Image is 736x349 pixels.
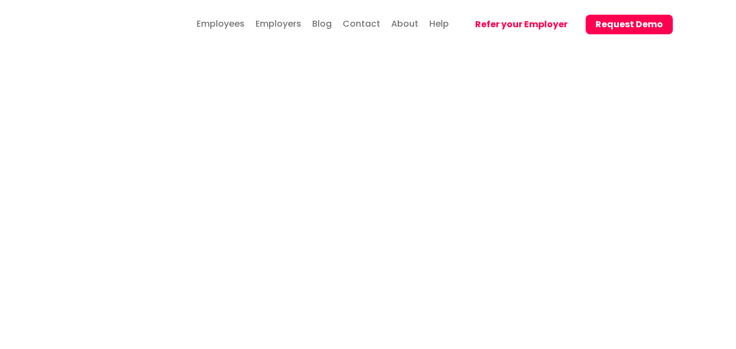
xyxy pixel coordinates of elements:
[340,8,383,38] a: Contact
[639,286,724,316] iframe: Help widget launcher
[427,8,452,38] a: Help
[120,85,616,345] img: svg%3E
[388,8,421,38] a: About
[457,4,577,47] a: Refer your Employer
[586,15,673,34] button: Request Demo
[577,4,673,47] a: Request Demo
[194,8,247,38] a: Employees
[465,15,577,34] button: Refer your Employer
[309,8,334,38] a: Blog
[253,8,304,38] a: Employers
